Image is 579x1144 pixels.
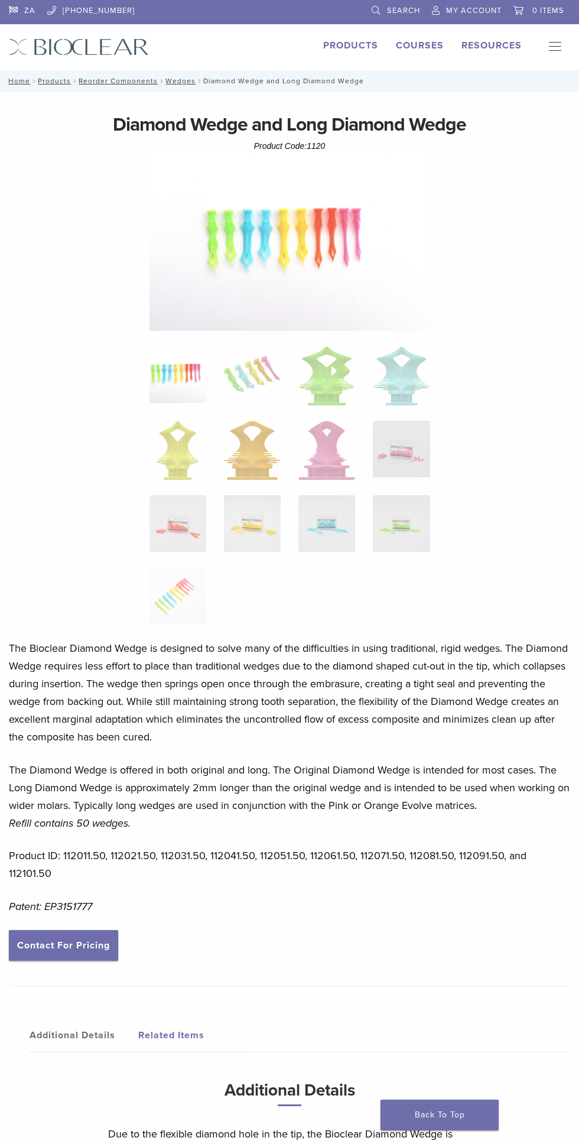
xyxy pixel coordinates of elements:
span: / [196,78,203,84]
a: Home [5,77,30,85]
img: Diamond Wedge and Long Diamond Wedge - Image 13 [149,567,206,624]
span: / [158,78,165,84]
span: 0 items [532,6,564,15]
p: Product ID: 112011.50, 112021.50, 112031.50, 112041.50, 112051.50, 112061.50, 112071.50, 112081.5... [9,847,570,882]
a: Related Items [138,1019,247,1052]
span: / [30,78,38,84]
img: Diamond Wedge and Long Diamond Wedge - Image 8 [373,421,430,477]
span: Product Code: [254,141,326,151]
img: Diamond Wedge and Long Diamond Wedge - Image 9 [149,495,206,552]
span: My Account [446,6,502,15]
a: Resources [461,40,522,51]
img: Diamond Wedge and Long Diamond Wedge - Image 2 [224,346,281,403]
a: Wedges [165,77,196,85]
em: Patent: EP3151777 [9,900,92,913]
em: Refill contains 50 wedges. [9,817,131,830]
p: The Diamond Wedge is offered in both original and long. The Original Diamond Wedge is intended fo... [9,761,570,832]
a: Reorder Components [79,77,158,85]
img: Bioclear [9,38,149,56]
h1: Diamond Wedge and Long Diamond Wedge [9,110,570,139]
a: Courses [396,40,444,51]
img: Diamond Wedge and Long Diamond Wedge - Image 3 [298,346,355,405]
a: Products [38,77,71,85]
span: 1120 [307,141,325,151]
img: Diamond Wedge and Long Diamond Wedge - Image 11 [298,495,355,552]
span: / [71,78,79,84]
a: Back To Top [380,1100,499,1130]
span: Search [387,6,420,15]
img: DSC_0187_v3-1920x1218-1.png [149,153,430,331]
img: DSC_0187_v3-1920x1218-1-324x324.png [149,346,206,403]
a: Products [323,40,378,51]
a: Contact For Pricing [9,930,118,961]
img: Diamond Wedge and Long Diamond Wedge - Image 5 [157,421,199,480]
img: Diamond Wedge and Long Diamond Wedge - Image 6 [224,421,281,480]
h3: Additional Details [18,1076,561,1116]
a: Additional Details [30,1019,138,1052]
img: Diamond Wedge and Long Diamond Wedge - Image 10 [224,495,281,552]
img: Diamond Wedge and Long Diamond Wedge - Image 12 [373,495,430,552]
p: The Bioclear Diamond Wedge is designed to solve many of the difficulties in using traditional, ri... [9,639,570,746]
img: Diamond Wedge and Long Diamond Wedge - Image 7 [298,421,355,480]
nav: Primary Navigation [539,38,570,56]
img: Diamond Wedge and Long Diamond Wedge - Image 4 [373,346,430,405]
